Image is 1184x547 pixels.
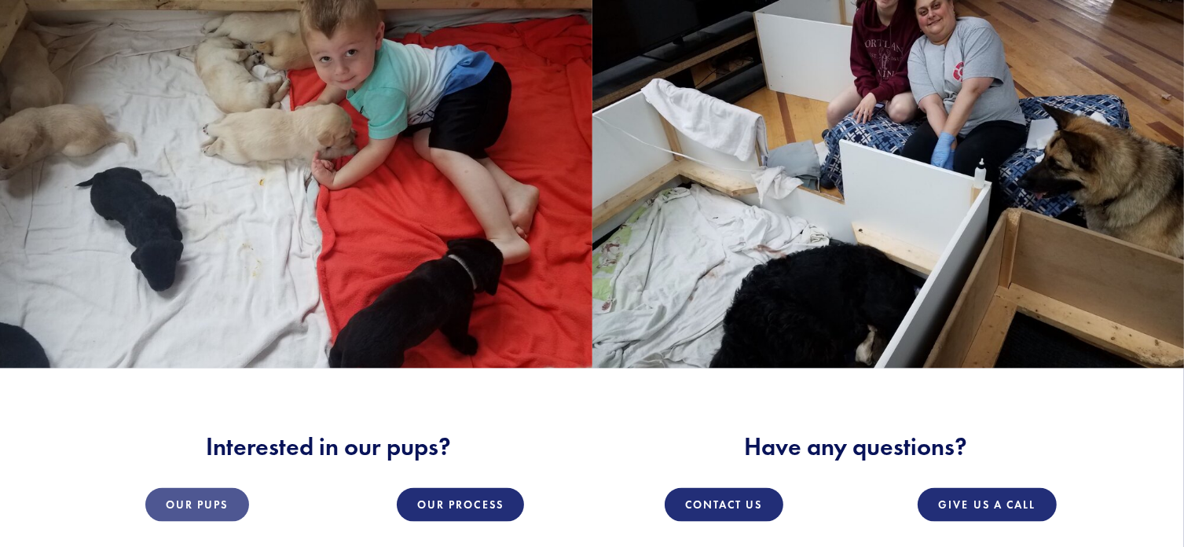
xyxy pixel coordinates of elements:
a: Contact Us [665,488,783,522]
a: Our Process [397,488,524,522]
h2: Interested in our pups? [79,431,579,461]
a: Give Us a Call [918,488,1056,522]
h2: Have any questions? [606,431,1106,461]
a: Our Pups [145,488,249,522]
